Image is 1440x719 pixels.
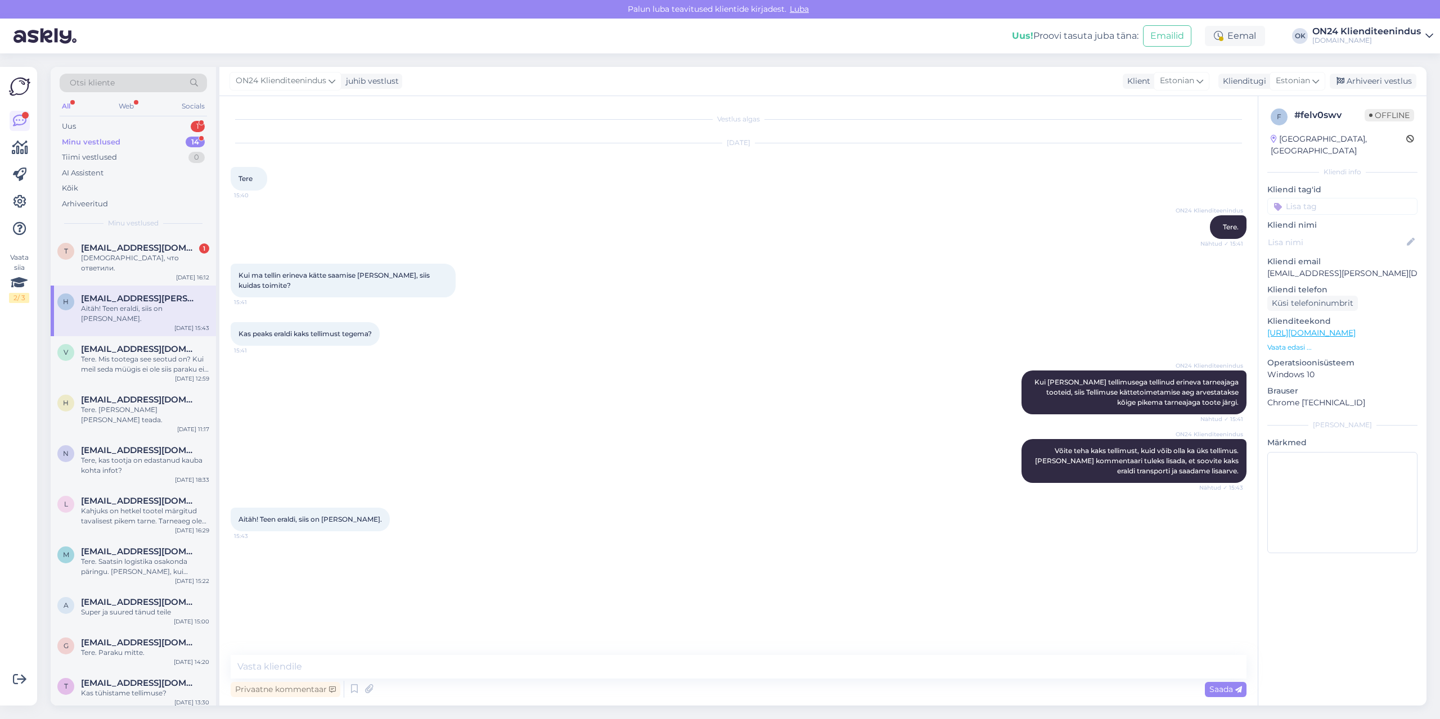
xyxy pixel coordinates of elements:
a: ON24 Klienditeenindus[DOMAIN_NAME] [1312,27,1433,45]
span: Aitäh! Teen eraldi, siis on [PERSON_NAME]. [238,515,382,523]
span: h [63,399,69,407]
div: 1 [199,243,209,254]
span: ON24 Klienditeenindus [1176,361,1243,370]
span: grosselisabeth16@gmail.com [81,637,198,648]
span: t [64,247,68,255]
p: Märkmed [1267,437,1417,449]
span: Estonian [1276,75,1310,87]
div: [DATE] [231,138,1246,148]
span: Saada [1209,684,1242,694]
span: t [64,682,68,690]
div: # felv0swv [1294,108,1365,122]
span: Offline [1365,109,1414,121]
span: Kas peaks eraldi kaks tellimust tegema? [238,329,372,338]
span: 15:41 [234,346,276,355]
span: annely.karu@mail.ee [81,597,198,607]
span: toomas.raist@gmail.com [81,678,198,688]
div: Minu vestlused [62,137,120,148]
p: Brauser [1267,385,1417,397]
span: 15:43 [234,532,276,540]
div: Tiimi vestlused [62,152,117,163]
div: ON24 Klienditeenindus [1312,27,1421,36]
div: Socials [179,99,207,114]
p: Kliendi tag'id [1267,184,1417,196]
div: [DATE] 14:20 [174,658,209,666]
span: trulling@mail.ru [81,243,198,253]
span: V [64,348,68,356]
p: Windows 10 [1267,369,1417,381]
span: 15:41 [234,298,276,306]
span: Kui [PERSON_NAME] tellimusega tellinud erineva tarneajaga tooteid, siis Tellimuse kättetoimetamis... [1034,378,1240,406]
div: 0 [188,152,205,163]
div: [DOMAIN_NAME] [1312,36,1421,45]
p: Kliendi nimi [1267,219,1417,231]
button: Emailid [1143,25,1191,47]
div: AI Assistent [62,168,103,179]
div: Vestlus algas [231,114,1246,124]
div: All [60,99,73,114]
span: Luba [786,4,812,14]
div: Eemal [1205,26,1265,46]
div: [DATE] 11:17 [177,425,209,433]
div: Vaata siia [9,252,29,303]
span: heli.sikka@gmail.com [81,293,198,304]
img: Askly Logo [9,76,30,97]
div: Kliendi info [1267,167,1417,177]
div: [DEMOGRAPHIC_DATA], что ответили. [81,253,209,273]
span: g [64,641,69,650]
span: Minu vestlused [108,218,159,228]
div: Kõik [62,183,78,194]
span: f [1277,112,1281,121]
input: Lisa nimi [1268,236,1405,248]
span: Tere. [1223,223,1239,231]
div: [DATE] 12:59 [175,374,209,383]
div: [PERSON_NAME] [1267,420,1417,430]
div: Arhiveeritud [62,198,108,210]
span: ON24 Klienditeenindus [1176,206,1243,215]
span: n [63,449,69,458]
p: Kliendi email [1267,256,1417,268]
p: Kliendi telefon [1267,284,1417,296]
span: h [63,297,69,306]
span: Tere [238,174,253,183]
a: [URL][DOMAIN_NAME] [1267,328,1356,338]
span: Otsi kliente [70,77,115,89]
div: Aitäh! Teen eraldi, siis on [PERSON_NAME]. [81,304,209,324]
div: [GEOGRAPHIC_DATA], [GEOGRAPHIC_DATA] [1271,133,1406,157]
p: Vaata edasi ... [1267,342,1417,352]
span: liisa2201@gmail.com [81,496,198,506]
div: [DATE] 13:30 [174,698,209,707]
span: nele.mandla@gmail.com [81,445,198,455]
span: mennuke85@gmail.com [81,546,198,557]
span: Nähtud ✓ 15:41 [1200,239,1243,248]
div: 14 [186,137,205,148]
span: 15:40 [234,191,276,200]
p: Klienditeekond [1267,315,1417,327]
div: Küsi telefoninumbrit [1267,296,1358,311]
p: Chrome [TECHNICAL_ID] [1267,397,1417,409]
span: Kui ma tellin erineva kätte saamise [PERSON_NAME], siis kuidas toimite? [238,271,431,290]
div: Tere, kas tootja on edastanud kauba kohta infot? [81,455,209,476]
span: Nähtud ✓ 15:41 [1200,415,1243,423]
div: Super ja suured tänud teile [81,607,209,617]
b: Uus! [1012,30,1033,41]
p: Operatsioonisüsteem [1267,357,1417,369]
div: Klienditugi [1218,75,1266,87]
div: [DATE] 16:12 [176,273,209,282]
span: hannamarievabaoja@hotmail.com [81,395,198,405]
span: Estonian [1160,75,1194,87]
div: Arhiveeri vestlus [1330,74,1416,89]
div: Tere. [PERSON_NAME] [PERSON_NAME] teada. [81,405,209,425]
span: m [63,550,69,559]
span: ON24 Klienditeenindus [1176,430,1243,438]
div: [DATE] 15:00 [174,617,209,626]
span: ON24 Klienditeenindus [236,75,326,87]
div: Kas tühistame tellimuse? [81,688,209,698]
span: Nähtud ✓ 15:43 [1199,483,1243,492]
div: Uus [62,121,76,132]
div: Tere. Paraku mitte. [81,648,209,658]
div: Klient [1123,75,1150,87]
div: OK [1292,28,1308,44]
div: [DATE] 15:22 [175,577,209,585]
p: [EMAIL_ADDRESS][PERSON_NAME][DOMAIN_NAME] [1267,268,1417,279]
